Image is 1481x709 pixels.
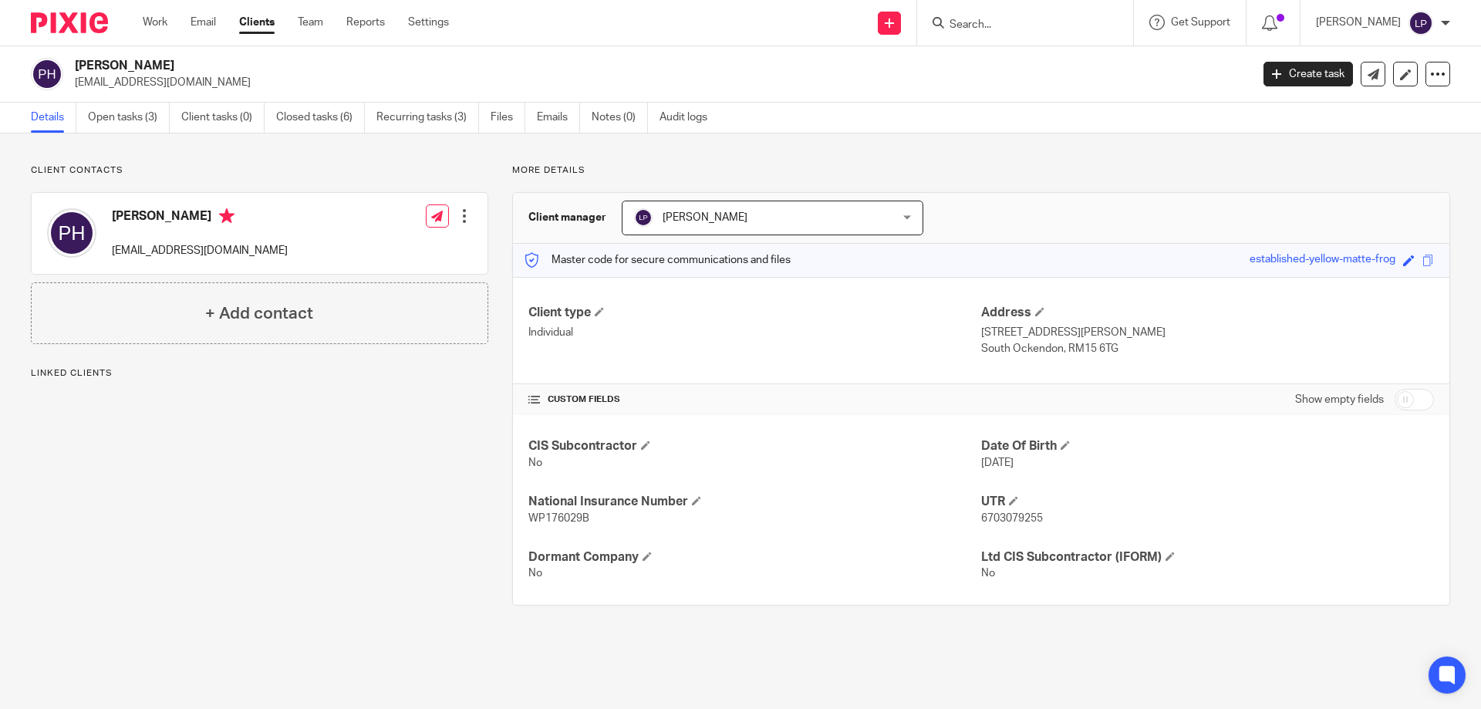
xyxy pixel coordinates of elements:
p: [EMAIL_ADDRESS][DOMAIN_NAME] [112,243,288,258]
h4: National Insurance Number [528,494,981,510]
p: [STREET_ADDRESS][PERSON_NAME] [981,325,1434,340]
img: svg%3E [31,58,63,90]
a: Work [143,15,167,30]
span: [PERSON_NAME] [663,212,747,223]
p: Master code for secure communications and files [525,252,791,268]
a: Team [298,15,323,30]
a: Settings [408,15,449,30]
p: South Ockendon, RM15 6TG [981,341,1434,356]
a: Files [491,103,525,133]
img: Pixie [31,12,108,33]
a: Emails [537,103,580,133]
a: Client tasks (0) [181,103,265,133]
p: [EMAIL_ADDRESS][DOMAIN_NAME] [75,75,1240,90]
a: Recurring tasks (3) [376,103,479,133]
p: Client contacts [31,164,488,177]
h4: Address [981,305,1434,321]
a: Open tasks (3) [88,103,170,133]
h4: CUSTOM FIELDS [528,393,981,406]
h4: UTR [981,494,1434,510]
span: Get Support [1171,17,1230,28]
img: svg%3E [47,208,96,258]
h4: + Add contact [205,302,313,326]
label: Show empty fields [1295,392,1384,407]
h4: Client type [528,305,981,321]
span: [DATE] [981,457,1014,468]
a: Notes (0) [592,103,648,133]
p: Individual [528,325,981,340]
a: Closed tasks (6) [276,103,365,133]
i: Primary [219,208,234,224]
img: svg%3E [1408,11,1433,35]
input: Search [948,19,1087,32]
p: Linked clients [31,367,488,380]
p: [PERSON_NAME] [1316,15,1401,30]
span: No [528,568,542,579]
a: Audit logs [660,103,719,133]
span: 6703079255 [981,513,1043,524]
h4: [PERSON_NAME] [112,208,288,228]
h3: Client manager [528,210,606,225]
span: No [981,568,995,579]
span: No [528,457,542,468]
h2: [PERSON_NAME] [75,58,1007,74]
a: Clients [239,15,275,30]
a: Email [191,15,216,30]
img: svg%3E [634,208,653,227]
h4: Date Of Birth [981,438,1434,454]
h4: Ltd CIS Subcontractor (IFORM) [981,549,1434,566]
p: More details [512,164,1450,177]
h4: Dormant Company [528,549,981,566]
a: Details [31,103,76,133]
span: WP176029B [528,513,589,524]
a: Create task [1263,62,1353,86]
h4: CIS Subcontractor [528,438,981,454]
div: established-yellow-matte-frog [1250,252,1395,269]
a: Reports [346,15,385,30]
